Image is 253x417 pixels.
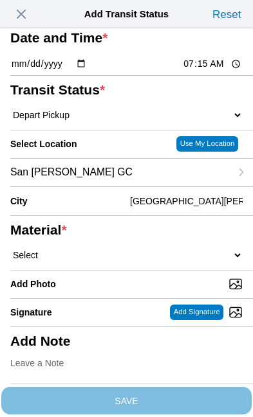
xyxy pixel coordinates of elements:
ion-label: Transit Status [10,82,238,98]
ion-label: Add Note [10,333,238,349]
ion-label: Material [10,222,238,238]
ion-button: Use My Location [176,136,238,152]
ion-label: City [10,196,125,206]
ion-label: Date and Time [10,30,238,46]
ion-button: Reset [209,4,244,24]
label: Signature [10,307,52,317]
label: Select Location [10,139,77,149]
span: San [PERSON_NAME] GC [10,166,133,178]
ion-button: Add Signature [170,305,223,320]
